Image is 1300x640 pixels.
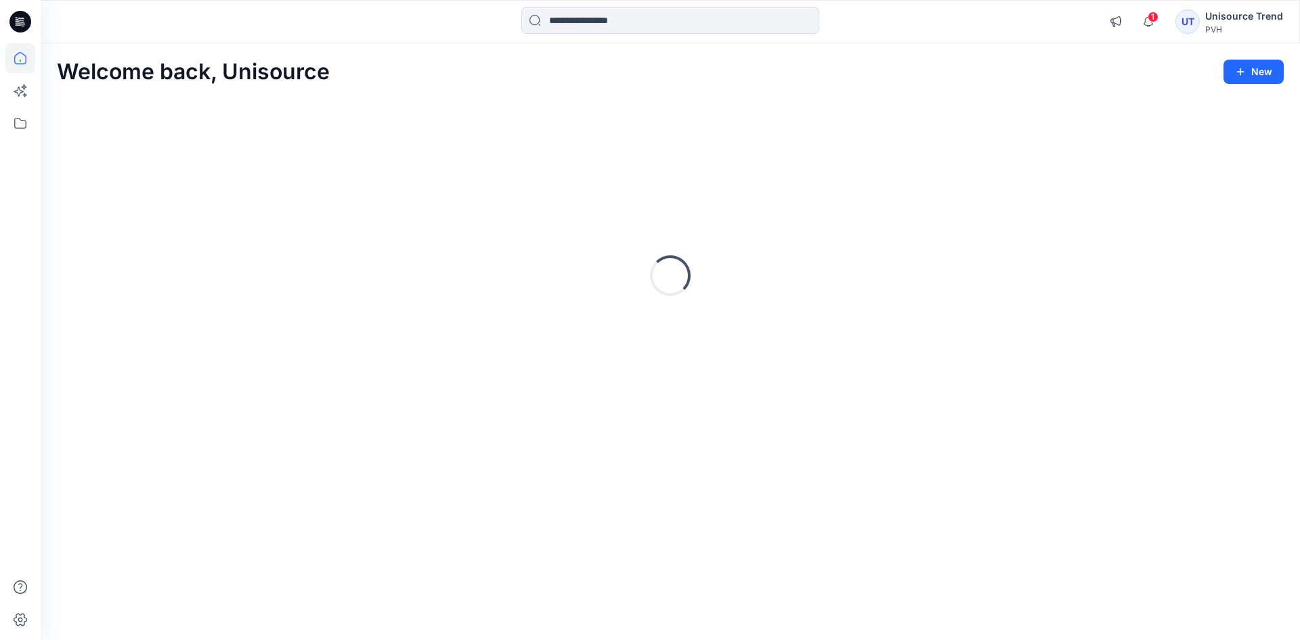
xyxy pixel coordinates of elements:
[1205,24,1283,35] div: PVH
[1205,8,1283,24] div: Unisource Trend
[1148,12,1158,22] span: 1
[1175,9,1200,34] div: UT
[1223,60,1284,84] button: New
[57,60,330,85] h2: Welcome back, Unisource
